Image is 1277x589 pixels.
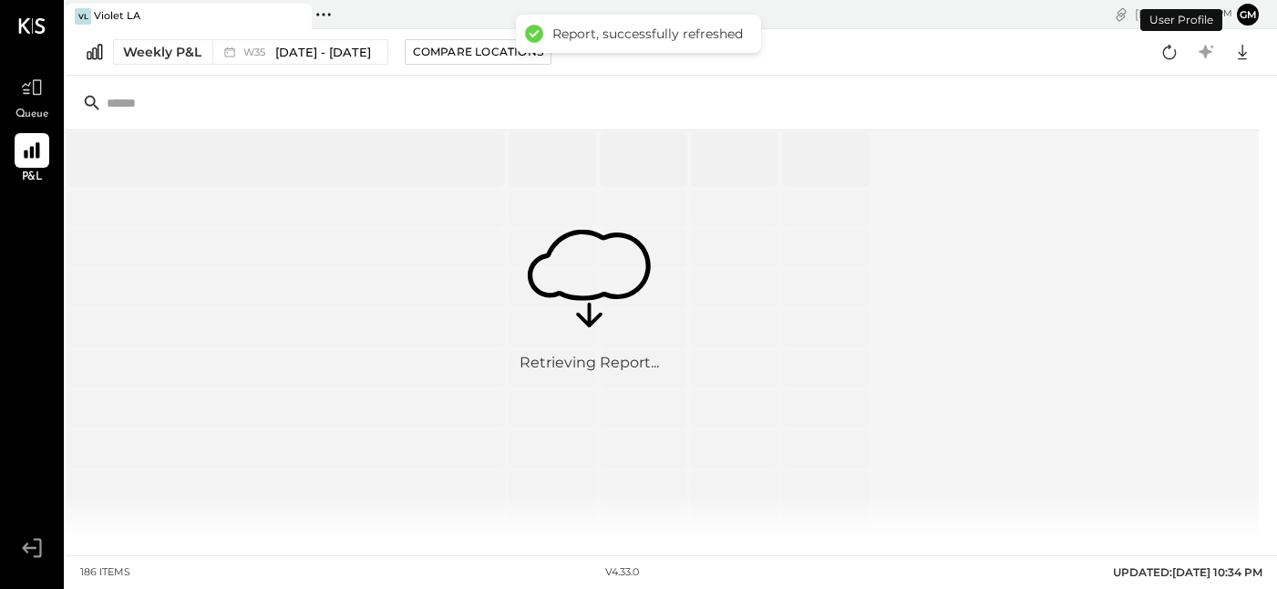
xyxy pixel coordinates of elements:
[113,39,388,65] button: Weekly P&L W35[DATE] - [DATE]
[22,170,43,186] span: P&L
[520,353,659,374] div: Retrieving Report...
[1,70,63,123] a: Queue
[75,8,91,25] div: VL
[413,44,543,59] div: Compare Locations
[243,47,271,57] span: W35
[1,133,63,186] a: P&L
[1140,9,1222,31] div: User Profile
[1217,7,1232,20] span: pm
[1113,565,1262,579] span: UPDATED: [DATE] 10:34 PM
[1178,5,1214,23] span: 10 : 34
[275,44,371,61] span: [DATE] - [DATE]
[15,107,49,123] span: Queue
[123,43,201,61] div: Weekly P&L
[405,39,551,65] button: Compare Locations
[94,9,140,24] div: Violet LA
[605,565,639,580] div: v 4.33.0
[1112,5,1130,24] div: copy link
[80,565,130,580] div: 186 items
[1135,5,1232,23] div: [DATE]
[552,26,743,42] div: Report, successfully refreshed
[1237,4,1259,26] button: gm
